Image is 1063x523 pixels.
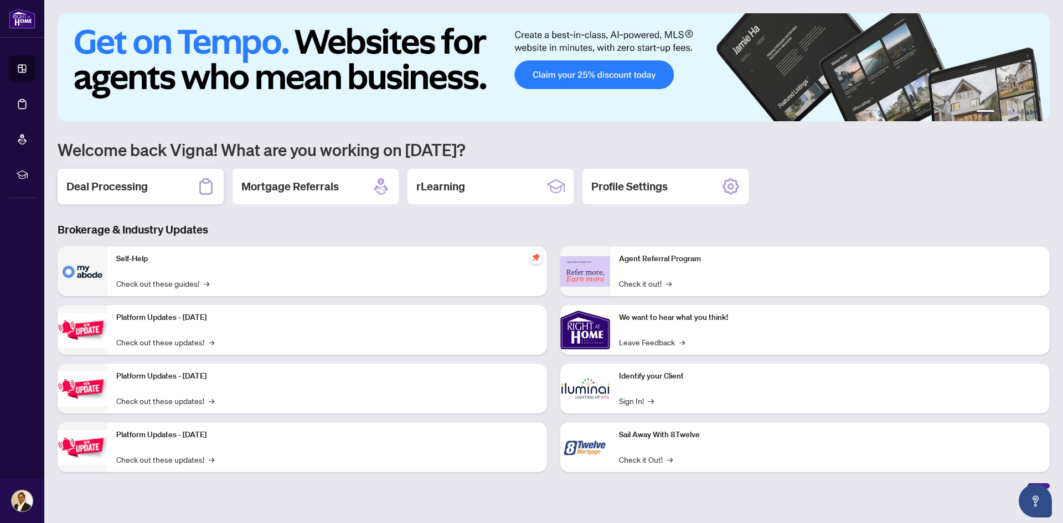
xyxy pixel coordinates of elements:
[209,336,214,348] span: →
[58,222,1050,237] h3: Brokerage & Industry Updates
[116,370,538,382] p: Platform Updates - [DATE]
[999,110,1003,115] button: 2
[58,13,1050,121] img: Slide 0
[619,395,654,407] a: Sign In!→
[116,336,214,348] a: Check out these updates!→
[116,453,214,465] a: Check out these updates!→
[619,277,672,289] a: Check it out!→
[66,179,148,194] h2: Deal Processing
[1019,484,1052,517] button: Open asap
[560,422,610,472] img: Sail Away With 8Twelve
[58,371,107,406] img: Platform Updates - July 8, 2025
[619,336,685,348] a: Leave Feedback→
[209,453,214,465] span: →
[116,429,538,441] p: Platform Updates - [DATE]
[648,395,654,407] span: →
[666,277,672,289] span: →
[116,395,214,407] a: Check out these updates!→
[619,312,1041,324] p: We want to hear what you think!
[619,429,1041,441] p: Sail Away With 8Twelve
[591,179,668,194] h2: Profile Settings
[416,179,465,194] h2: rLearning
[116,312,538,324] p: Platform Updates - [DATE]
[241,179,339,194] h2: Mortgage Referrals
[619,253,1041,265] p: Agent Referral Program
[9,8,35,29] img: logo
[1025,110,1030,115] button: 5
[209,395,214,407] span: →
[619,370,1041,382] p: Identify your Client
[58,139,1050,160] h1: Welcome back Vigna! What are you working on [DATE]?
[58,430,107,465] img: Platform Updates - June 23, 2025
[116,277,209,289] a: Check out these guides!→
[58,246,107,296] img: Self-Help
[560,305,610,355] img: We want to hear what you think!
[204,277,209,289] span: →
[12,490,33,511] img: Profile Icon
[619,453,673,465] a: Check it Out!→
[1034,110,1039,115] button: 6
[1016,110,1021,115] button: 4
[667,453,673,465] span: →
[1008,110,1012,115] button: 3
[529,251,543,264] span: pushpin
[116,253,538,265] p: Self-Help
[560,364,610,413] img: Identify your Client
[58,313,107,348] img: Platform Updates - July 21, 2025
[679,336,685,348] span: →
[977,110,994,115] button: 1
[560,256,610,287] img: Agent Referral Program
